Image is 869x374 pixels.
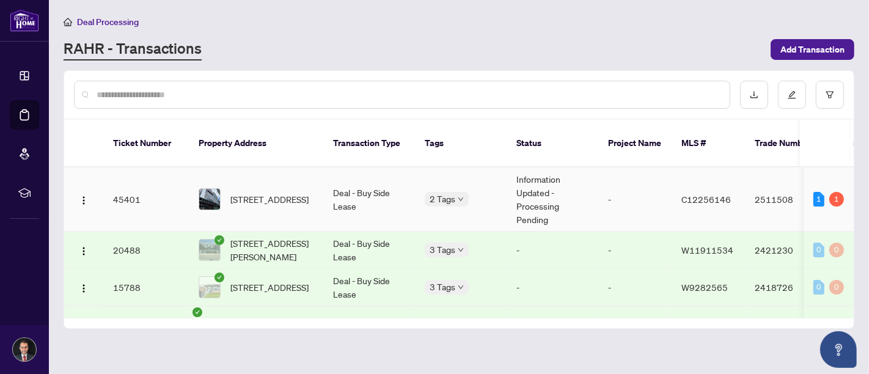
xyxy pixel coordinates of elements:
button: Open asap [820,331,857,368]
img: Profile Icon [13,338,36,361]
button: Add Transaction [771,39,854,60]
img: Logo [79,246,89,256]
div: 0 [829,243,844,257]
span: download [750,90,758,99]
span: check-circle [215,235,224,245]
span: 3 Tags [430,243,455,257]
a: RAHR - Transactions [64,38,202,61]
span: [STREET_ADDRESS] [230,193,309,206]
img: thumbnail-img [199,189,220,210]
th: Transaction Type [323,120,415,167]
span: W9282565 [681,282,728,293]
img: logo [10,9,39,32]
th: Property Address [189,120,323,167]
td: - [507,232,598,269]
td: - [507,269,598,306]
th: Tags [415,120,507,167]
img: thumbnail-img [199,240,220,260]
div: 0 [813,280,824,295]
span: W11911534 [681,244,733,255]
td: 20488 [103,232,189,269]
td: 15788 [103,269,189,306]
span: C12256146 [681,194,731,205]
img: Logo [79,196,89,205]
th: Project Name [598,120,672,167]
td: Deal - Buy Side Lease [323,167,415,232]
div: 1 [829,192,844,207]
span: 3 Tags [430,280,455,294]
th: Ticket Number [103,120,189,167]
td: 45401 [103,167,189,232]
span: filter [826,90,834,99]
span: check-circle [193,307,202,317]
button: download [740,81,768,109]
td: Deal - Buy Side Lease [323,269,415,306]
span: down [458,247,464,253]
td: - [598,167,672,232]
span: 2 Tags [430,192,455,206]
button: filter [816,81,844,109]
td: - [598,232,672,269]
span: down [458,284,464,290]
td: 2421230 [745,232,831,269]
img: thumbnail-img [199,277,220,298]
span: home [64,18,72,26]
div: 1 [813,192,824,207]
div: 0 [813,243,824,257]
span: Deal Processing [77,16,139,28]
td: 2418726 [745,269,831,306]
button: edit [778,81,806,109]
button: Logo [74,240,94,260]
div: 0 [829,280,844,295]
td: - [598,269,672,306]
button: Logo [74,189,94,209]
span: [STREET_ADDRESS] [230,280,309,294]
td: 2511508 [745,167,831,232]
th: Status [507,120,598,167]
span: edit [788,90,796,99]
th: Trade Number [745,120,831,167]
span: check-circle [215,273,224,282]
img: Logo [79,284,89,293]
th: MLS # [672,120,745,167]
td: Deal - Buy Side Lease [323,232,415,269]
span: Add Transaction [780,40,845,59]
span: [STREET_ADDRESS][PERSON_NAME] [230,237,313,263]
button: Logo [74,277,94,297]
span: down [458,196,464,202]
td: Information Updated - Processing Pending [507,167,598,232]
